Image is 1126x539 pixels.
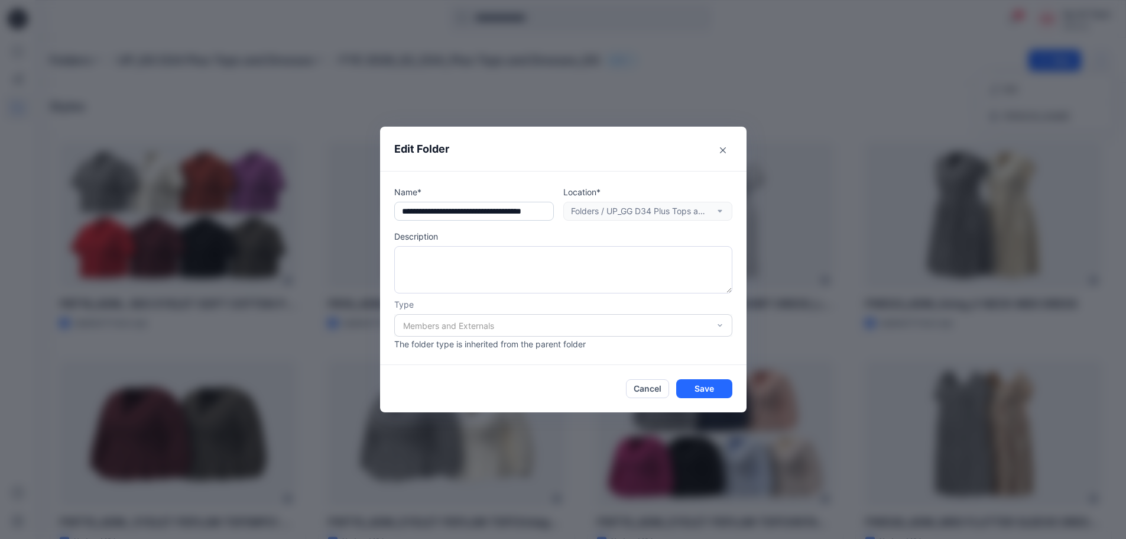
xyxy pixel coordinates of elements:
[394,230,732,243] p: Description
[394,338,732,350] p: The folder type is inherited from the parent folder
[380,127,747,171] header: Edit Folder
[394,298,732,311] p: Type
[626,379,669,398] button: Cancel
[563,186,732,198] p: Location*
[676,379,732,398] button: Save
[713,141,732,160] button: Close
[394,186,554,198] p: Name*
